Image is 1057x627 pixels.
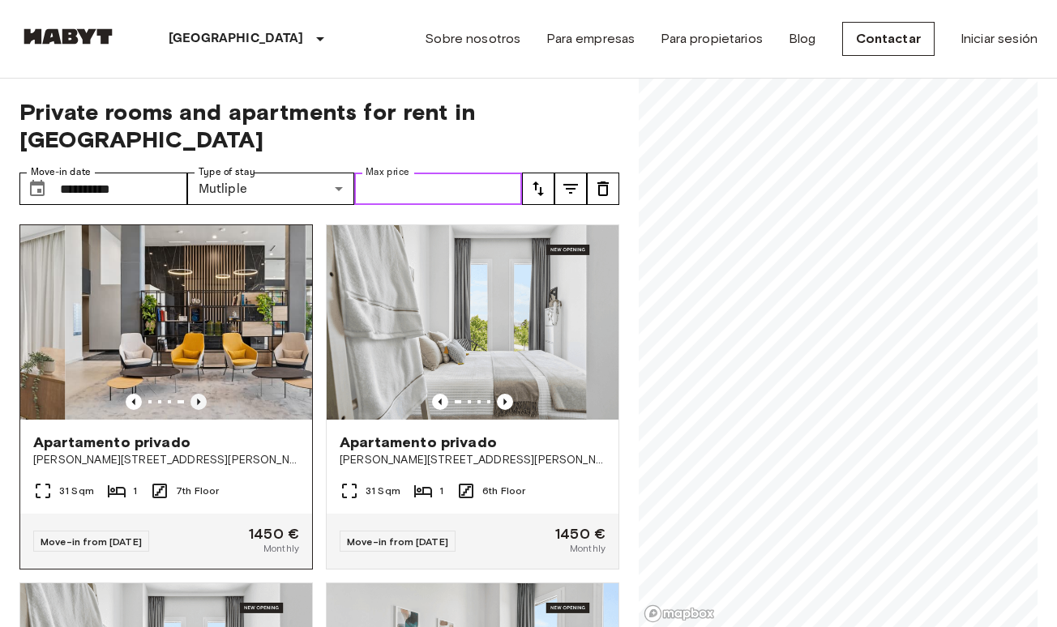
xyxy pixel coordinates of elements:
[187,173,355,205] div: Mutliple
[19,98,619,153] span: Private rooms and apartments for rent in [GEOGRAPHIC_DATA]
[432,394,448,410] button: Previous image
[199,165,255,179] label: Type of stay
[41,535,142,548] span: Move-in from [DATE]
[31,165,91,179] label: Move-in date
[340,452,606,468] span: [PERSON_NAME][STREET_ADDRESS][PERSON_NAME][PERSON_NAME]
[249,527,299,541] span: 1450 €
[126,394,142,410] button: Previous image
[21,173,53,205] button: Choose date, selected date is 13 Oct 2025
[554,173,587,205] button: tune
[789,29,816,49] a: Blog
[522,173,554,205] button: tune
[961,29,1038,49] a: Iniciar sesión
[425,29,520,49] a: Sobre nosotros
[347,535,448,548] span: Move-in from [DATE]
[661,29,763,49] a: Para propietarios
[497,394,513,410] button: Previous image
[340,433,497,452] span: Apartamento privado
[19,28,117,45] img: Habyt
[133,484,137,498] span: 1
[366,484,400,498] span: 31 Sqm
[587,173,619,205] button: tune
[555,527,606,541] span: 1450 €
[366,165,409,179] label: Max price
[439,484,443,498] span: 1
[33,452,299,468] span: [PERSON_NAME][STREET_ADDRESS][PERSON_NAME][PERSON_NAME]
[326,224,619,569] a: Marketing picture of unit ES-15-102-631-001Previous imagePrevious imageApartamento privado[PERSON...
[327,225,618,420] img: Marketing picture of unit ES-15-102-631-001
[570,541,606,556] span: Monthly
[59,484,94,498] span: 31 Sqm
[263,541,299,556] span: Monthly
[176,484,219,498] span: 7th Floor
[33,433,190,452] span: Apartamento privado
[842,22,935,56] a: Contactar
[65,225,357,420] img: Marketing picture of unit ES-15-102-733-001
[19,224,313,569] a: Previous imagePrevious imageApartamento privado[PERSON_NAME][STREET_ADDRESS][PERSON_NAME][PERSON_...
[482,484,525,498] span: 6th Floor
[546,29,635,49] a: Para empresas
[644,604,715,623] a: Mapbox logo
[169,29,304,49] p: [GEOGRAPHIC_DATA]
[190,394,207,410] button: Previous image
